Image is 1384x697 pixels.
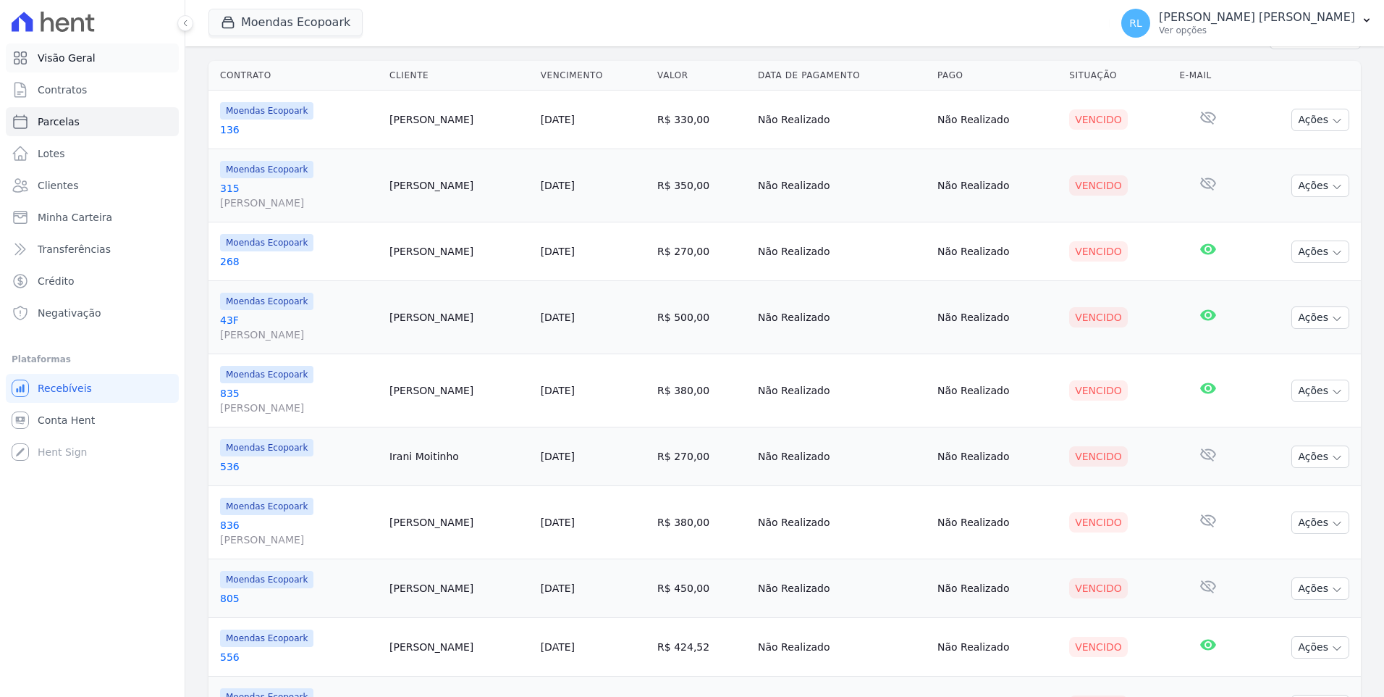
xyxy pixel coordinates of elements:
[38,210,112,225] span: Minha Carteira
[932,281,1063,354] td: Não Realizado
[1069,241,1128,262] div: Vencido
[38,413,95,427] span: Conta Hent
[38,381,92,396] span: Recebíveis
[12,351,173,368] div: Plataformas
[220,122,378,137] a: 136
[1291,306,1349,329] button: Ações
[220,533,378,547] span: [PERSON_NAME]
[38,274,75,288] span: Crédito
[1174,61,1243,91] th: E-mail
[384,486,535,559] td: [PERSON_NAME]
[651,354,752,427] td: R$ 380,00
[651,559,752,618] td: R$ 450,00
[6,75,179,104] a: Contratos
[651,149,752,222] td: R$ 350,00
[1291,636,1349,659] button: Ações
[932,61,1063,91] th: Pago
[220,234,313,251] span: Moendas Ecopoark
[6,406,179,435] a: Conta Hent
[932,91,1063,149] td: Não Realizado
[651,61,752,91] th: Valor
[541,517,575,528] a: [DATE]
[38,178,78,193] span: Clientes
[6,267,179,296] a: Crédito
[651,486,752,559] td: R$ 380,00
[220,518,378,547] a: 836[PERSON_NAME]
[220,102,313,120] span: Moendas Ecopoark
[1069,578,1128,598] div: Vencido
[541,583,575,594] a: [DATE]
[38,146,65,161] span: Lotes
[38,114,80,129] span: Parcelas
[752,559,932,618] td: Não Realizado
[932,618,1063,677] td: Não Realizado
[220,401,378,415] span: [PERSON_NAME]
[220,181,378,210] a: 315[PERSON_NAME]
[651,222,752,281] td: R$ 270,00
[1069,307,1128,327] div: Vencido
[220,459,378,474] a: 536
[651,618,752,677] td: R$ 424,52
[1069,637,1128,657] div: Vencido
[220,591,378,606] a: 805
[1069,380,1128,401] div: Vencido
[1291,380,1349,402] button: Ações
[1110,3,1384,43] button: RL [PERSON_NAME] [PERSON_NAME] Ver opções
[932,559,1063,618] td: Não Realizado
[384,222,535,281] td: [PERSON_NAME]
[384,149,535,222] td: [PERSON_NAME]
[932,354,1063,427] td: Não Realizado
[38,306,101,320] span: Negativação
[220,630,313,647] span: Moendas Ecopoark
[6,139,179,168] a: Lotes
[752,61,932,91] th: Data de Pagamento
[1291,109,1349,131] button: Ações
[1291,175,1349,197] button: Ações
[535,61,651,91] th: Vencimento
[541,312,575,323] a: [DATE]
[752,91,932,149] td: Não Realizado
[1063,61,1173,91] th: Situação
[752,354,932,427] td: Não Realizado
[1069,446,1128,467] div: Vencido
[651,427,752,486] td: R$ 270,00
[1291,512,1349,534] button: Ações
[541,385,575,396] a: [DATE]
[220,439,313,456] span: Moendas Ecopoark
[932,427,1063,486] td: Não Realizado
[384,618,535,677] td: [PERSON_NAME]
[384,91,535,149] td: [PERSON_NAME]
[220,161,313,178] span: Moendas Ecopoark
[6,374,179,403] a: Recebíveis
[384,281,535,354] td: [PERSON_NAME]
[6,235,179,264] a: Transferências
[38,83,87,97] span: Contratos
[541,180,575,191] a: [DATE]
[220,498,313,515] span: Moendas Ecopoark
[384,427,535,486] td: Irani Moitinho
[541,451,575,462] a: [DATE]
[384,559,535,618] td: [PERSON_NAME]
[384,61,535,91] th: Cliente
[38,51,96,65] span: Visão Geral
[752,222,932,281] td: Não Realizado
[651,281,752,354] td: R$ 500,00
[651,91,752,149] td: R$ 330,00
[1069,512,1128,533] div: Vencido
[541,114,575,125] a: [DATE]
[1291,577,1349,600] button: Ações
[932,486,1063,559] td: Não Realizado
[208,9,363,36] button: Moendas Ecopoark
[220,571,313,588] span: Moendas Ecopoark
[752,427,932,486] td: Não Realizado
[932,222,1063,281] td: Não Realizado
[752,149,932,222] td: Não Realizado
[208,61,384,91] th: Contrato
[1291,446,1349,468] button: Ações
[384,354,535,427] td: [PERSON_NAME]
[220,366,313,383] span: Moendas Ecopoark
[1069,175,1128,196] div: Vencido
[1129,18,1142,28] span: RL
[1159,10,1355,25] p: [PERSON_NAME] [PERSON_NAME]
[6,203,179,232] a: Minha Carteira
